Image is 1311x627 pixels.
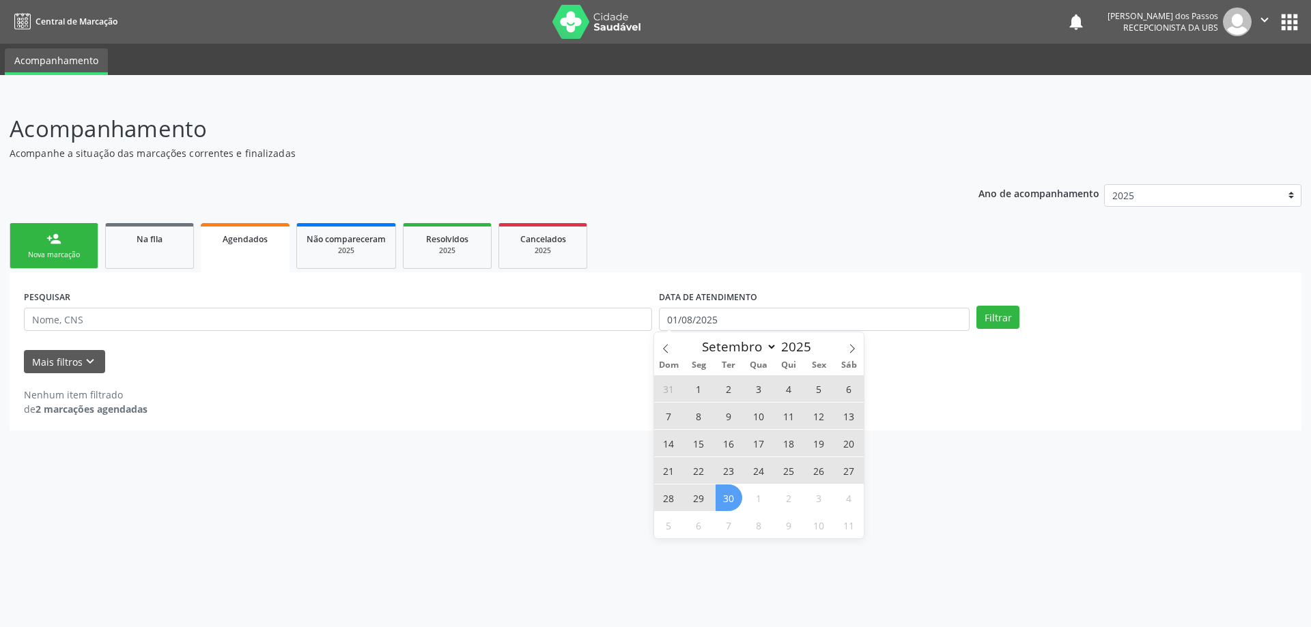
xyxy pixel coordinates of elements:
[744,361,774,370] span: Qua
[36,403,147,415] strong: 2 marcações agendadas
[834,361,864,370] span: Sáb
[686,457,712,484] span: Setembro 22, 2025
[976,306,1019,329] button: Filtrar
[520,233,566,245] span: Cancelados
[655,430,682,456] span: Setembro 14, 2025
[655,484,682,511] span: Setembro 28, 2025
[746,430,772,456] span: Setembro 17, 2025
[776,457,802,484] span: Setembro 25, 2025
[413,246,481,256] div: 2025
[10,10,117,33] a: Central de Marcação
[746,403,772,429] span: Setembro 10, 2025
[5,48,108,75] a: Acompanhamento
[806,457,832,484] span: Setembro 26, 2025
[83,354,98,369] i: keyboard_arrow_down
[716,430,742,456] span: Setembro 16, 2025
[746,512,772,538] span: Outubro 8, 2025
[776,512,802,538] span: Outubro 9, 2025
[777,338,822,355] input: Year
[806,484,832,511] span: Outubro 3, 2025
[714,361,744,370] span: Ter
[24,402,147,416] div: de
[806,512,832,538] span: Outubro 10, 2025
[659,308,970,331] input: Selecione um intervalo
[36,16,117,27] span: Central de Marcação
[24,287,70,308] label: PESQUISAR
[654,361,684,370] span: Dom
[806,403,832,429] span: Setembro 12, 2025
[686,403,712,429] span: Setembro 8, 2025
[20,250,88,260] div: Nova marcação
[686,430,712,456] span: Setembro 15, 2025
[776,403,802,429] span: Setembro 11, 2025
[696,337,778,356] select: Month
[1123,22,1218,33] span: Recepcionista da UBS
[509,246,577,256] div: 2025
[307,246,386,256] div: 2025
[10,112,914,146] p: Acompanhamento
[716,484,742,511] span: Setembro 30, 2025
[223,233,268,245] span: Agendados
[46,231,61,246] div: person_add
[774,361,804,370] span: Qui
[716,512,742,538] span: Outubro 7, 2025
[659,287,757,308] label: DATA DE ATENDIMENTO
[746,375,772,402] span: Setembro 3, 2025
[655,403,682,429] span: Setembro 7, 2025
[426,233,468,245] span: Resolvidos
[24,308,652,331] input: Nome, CNS
[746,484,772,511] span: Outubro 1, 2025
[776,484,802,511] span: Outubro 2, 2025
[716,375,742,402] span: Setembro 2, 2025
[307,233,386,245] span: Não compareceram
[836,484,862,511] span: Outubro 4, 2025
[686,484,712,511] span: Setembro 29, 2025
[137,233,163,245] span: Na fila
[746,457,772,484] span: Setembro 24, 2025
[836,430,862,456] span: Setembro 20, 2025
[24,388,147,402] div: Nenhum item filtrado
[683,361,714,370] span: Seg
[776,375,802,402] span: Setembro 4, 2025
[836,375,862,402] span: Setembro 6, 2025
[655,457,682,484] span: Setembro 21, 2025
[716,457,742,484] span: Setembro 23, 2025
[836,403,862,429] span: Setembro 13, 2025
[1278,10,1301,34] button: apps
[836,512,862,538] span: Outubro 11, 2025
[10,146,914,160] p: Acompanhe a situação das marcações correntes e finalizadas
[716,403,742,429] span: Setembro 9, 2025
[655,512,682,538] span: Outubro 5, 2025
[1252,8,1278,36] button: 
[806,375,832,402] span: Setembro 5, 2025
[978,184,1099,201] p: Ano de acompanhamento
[1067,12,1086,31] button: notifications
[24,350,105,374] button: Mais filtroskeyboard_arrow_down
[1257,12,1272,27] i: 
[1108,10,1218,22] div: [PERSON_NAME] dos Passos
[686,375,712,402] span: Setembro 1, 2025
[806,430,832,456] span: Setembro 19, 2025
[686,512,712,538] span: Outubro 6, 2025
[804,361,834,370] span: Sex
[1223,8,1252,36] img: img
[655,375,682,402] span: Agosto 31, 2025
[836,457,862,484] span: Setembro 27, 2025
[776,430,802,456] span: Setembro 18, 2025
